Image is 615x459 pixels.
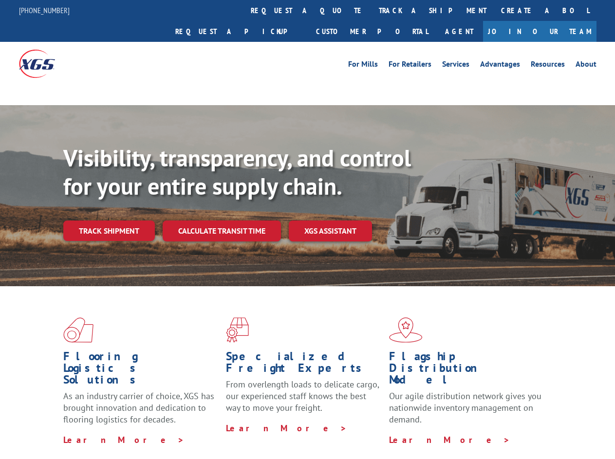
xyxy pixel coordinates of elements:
h1: Flagship Distribution Model [389,350,544,390]
a: About [576,60,596,71]
b: Visibility, transparency, and control for your entire supply chain. [63,143,411,201]
a: For Retailers [389,60,431,71]
h1: Specialized Freight Experts [226,350,381,379]
span: Our agile distribution network gives you nationwide inventory management on demand. [389,390,541,425]
a: Join Our Team [483,21,596,42]
a: Calculate transit time [163,220,281,241]
p: From overlength loads to delicate cargo, our experienced staff knows the best way to move your fr... [226,379,381,422]
a: Track shipment [63,220,155,241]
a: Resources [531,60,565,71]
a: Services [442,60,469,71]
img: xgs-icon-total-supply-chain-intelligence-red [63,317,93,343]
img: xgs-icon-focused-on-flooring-red [226,317,249,343]
a: Agent [435,21,483,42]
a: Request a pickup [168,21,309,42]
a: Learn More > [63,434,185,445]
a: Learn More > [226,422,347,434]
a: [PHONE_NUMBER] [19,5,70,15]
a: For Mills [348,60,378,71]
a: XGS ASSISTANT [289,220,372,241]
span: As an industry carrier of choice, XGS has brought innovation and dedication to flooring logistics... [63,390,214,425]
a: Learn More > [389,434,510,445]
h1: Flooring Logistics Solutions [63,350,219,390]
a: Customer Portal [309,21,435,42]
a: Advantages [480,60,520,71]
img: xgs-icon-flagship-distribution-model-red [389,317,423,343]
